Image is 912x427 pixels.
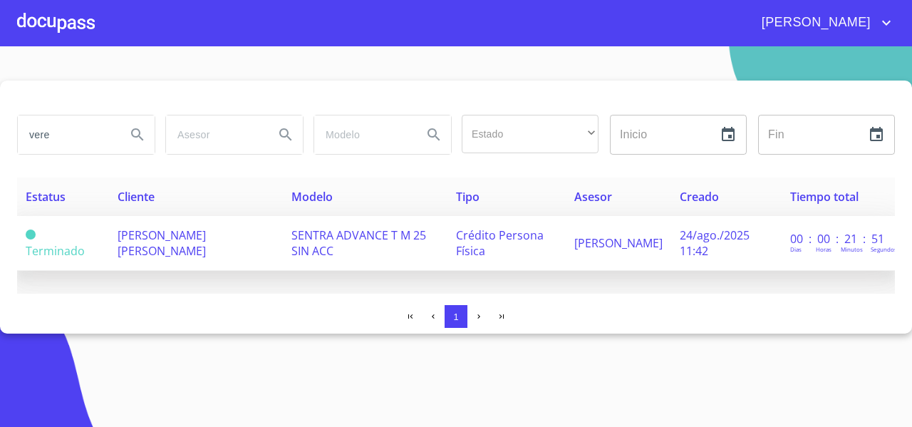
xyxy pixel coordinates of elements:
[680,227,750,259] span: 24/ago./2025 11:42
[680,189,719,205] span: Creado
[816,245,831,253] p: Horas
[26,189,66,205] span: Estatus
[291,189,333,205] span: Modelo
[574,189,612,205] span: Asesor
[456,227,544,259] span: Crédito Persona Física
[118,227,206,259] span: [PERSON_NAME] [PERSON_NAME]
[26,243,85,259] span: Terminado
[166,115,263,154] input: search
[456,189,480,205] span: Tipo
[841,245,863,253] p: Minutos
[790,245,802,253] p: Dias
[445,305,467,328] button: 1
[291,227,426,259] span: SENTRA ADVANCE T M 25 SIN ACC
[790,189,859,205] span: Tiempo total
[871,245,897,253] p: Segundos
[26,230,36,240] span: Terminado
[118,189,155,205] span: Cliente
[751,11,895,34] button: account of current user
[751,11,878,34] span: [PERSON_NAME]
[120,118,155,152] button: Search
[574,235,663,251] span: [PERSON_NAME]
[453,312,458,322] span: 1
[18,115,115,154] input: search
[417,118,451,152] button: Search
[314,115,411,154] input: search
[790,231,886,247] p: 00 : 00 : 21 : 51
[269,118,303,152] button: Search
[462,115,598,153] div: ​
